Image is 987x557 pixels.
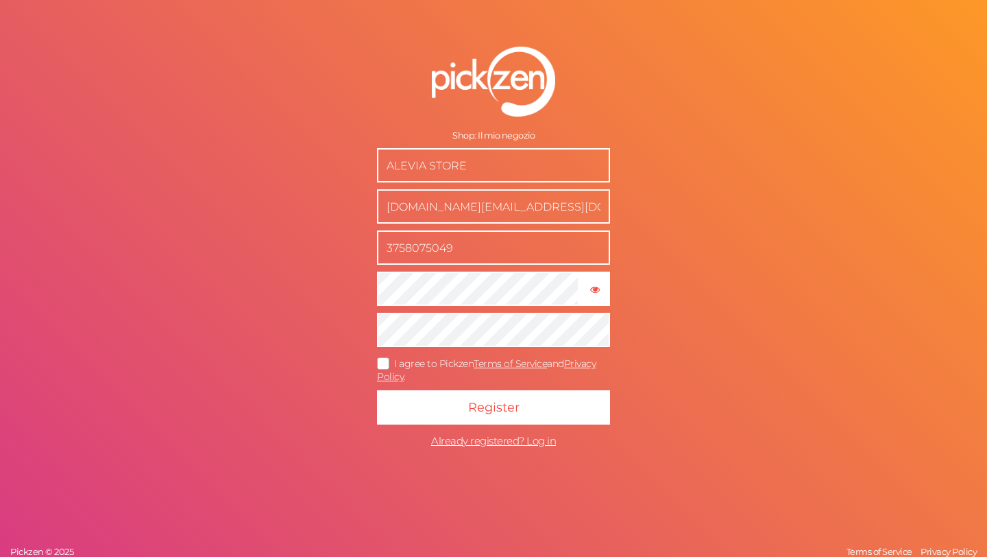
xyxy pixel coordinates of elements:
[7,546,77,557] a: Pickzen © 2025
[432,47,555,117] img: pz-logo-white.png
[377,230,610,265] input: Phone
[431,434,556,447] span: Already registered? Log in
[377,130,610,141] div: Shop: Il mio negozio
[377,357,596,383] span: I agree to Pickzen and .
[468,400,520,415] span: Register
[917,546,980,557] a: Privacy Policy
[846,546,912,557] span: Terms of Service
[921,546,977,557] span: Privacy Policy
[377,390,610,425] button: Register
[377,189,610,224] input: Business e-mail
[474,357,547,370] a: Terms of Service
[843,546,916,557] a: Terms of Service
[377,357,596,383] a: Privacy Policy
[377,148,610,182] input: Name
